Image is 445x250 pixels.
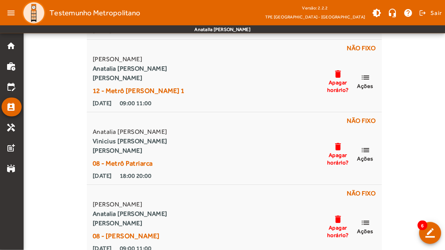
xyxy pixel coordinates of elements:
span: Ações [357,83,374,90]
div: Não fixo [91,189,377,200]
strong: Vinicius [PERSON_NAME] [93,137,167,146]
strong: [PERSON_NAME] [93,219,167,228]
div: 08 - Metrô Patriarca [93,159,167,168]
button: Sair [418,7,442,19]
span: Apagar horário? [326,224,350,239]
strong: 09:00 11:00 [120,99,152,108]
strong: [PERSON_NAME] [93,146,167,156]
img: Logo TPE [22,1,46,25]
mat-icon: menu [3,5,19,21]
mat-icon: post_add [6,143,16,153]
span: Apagar horário? [326,79,350,93]
strong: [DATE] [93,99,112,108]
span: Ações [357,155,374,162]
span: 6 [418,221,427,230]
strong: [DATE] [93,172,112,181]
mat-icon: handyman [6,123,16,132]
div: Versão: 2.2.2 [265,3,365,13]
span: Testemunho Metropolitano [49,7,140,19]
mat-icon: delete [333,142,342,152]
mat-icon: edit_calendar [6,82,16,91]
strong: 18:00 20:00 [120,172,152,181]
div: 12 - Metrô [PERSON_NAME] 1 [93,86,185,96]
div: 08 - [PERSON_NAME] [93,232,167,241]
strong: Anatalia [PERSON_NAME] [93,64,185,74]
span: Apagar horário? [326,152,350,166]
div: Não fixo [91,117,377,128]
mat-icon: home [6,41,16,51]
mat-icon: work_history [6,62,16,71]
span: Ações [357,228,374,235]
span: [PERSON_NAME] [93,200,167,210]
mat-icon: list [361,146,370,155]
mat-icon: delete [333,215,342,224]
mat-icon: perm_contact_calendar [6,102,16,112]
strong: Anatalia [PERSON_NAME] [93,210,167,219]
div: Não fixo [91,44,377,55]
span: Sair [430,7,442,19]
span: TPE [GEOGRAPHIC_DATA] - [GEOGRAPHIC_DATA] [265,13,365,21]
mat-icon: stadium [6,164,16,173]
mat-icon: list [361,218,370,228]
mat-icon: delete [333,69,342,79]
a: Testemunho Metropolitano [19,1,140,25]
span: Anatalia [PERSON_NAME] [93,128,167,137]
span: [PERSON_NAME] [93,55,185,64]
strong: [PERSON_NAME] [93,74,185,83]
mat-icon: list [361,73,370,83]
